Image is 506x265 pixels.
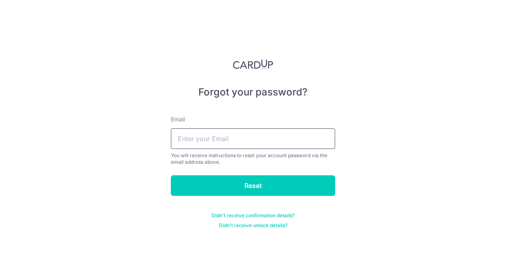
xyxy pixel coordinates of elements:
[171,86,335,99] h5: Forgot your password?
[171,115,185,123] label: Email
[171,152,335,165] div: You will receive instructions to reset your account password via the email address above.
[171,175,335,196] input: Reset
[171,128,335,149] input: Enter your Email
[233,59,273,69] img: CardUp Logo
[212,212,294,219] a: Didn't receive confirmation details?
[219,222,287,229] a: Didn't receive unlock details?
